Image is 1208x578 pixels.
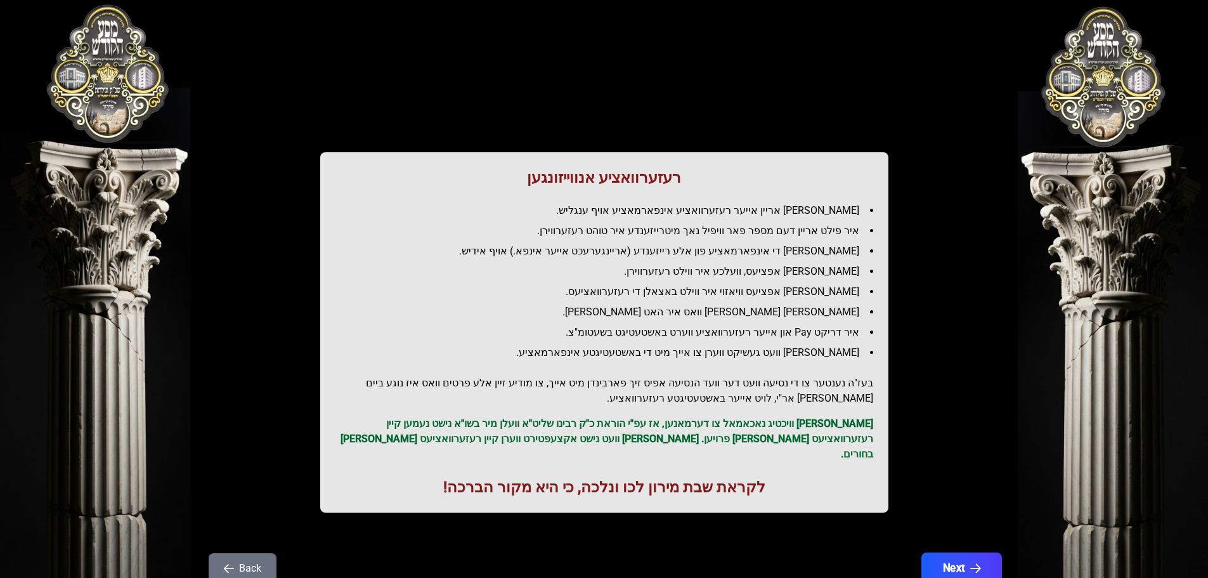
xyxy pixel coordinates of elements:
li: [PERSON_NAME] די אינפארמאציע פון אלע רייזענדע (אריינגערעכט אייער אינפא.) אויף אידיש. [346,244,873,259]
li: [PERSON_NAME] אפציעס, וועלכע איר ווילט רעזערווירן. [346,264,873,279]
li: איר פילט אריין דעם מספר פאר וויפיל נאך מיטרייזענדע איר טוהט רעזערווירן. [346,223,873,239]
li: [PERSON_NAME] וועט געשיקט ווערן צו אייך מיט די באשטעטיגטע אינפארמאציע. [346,345,873,360]
p: [PERSON_NAME] וויכטיג נאכאמאל צו דערמאנען, אז עפ"י הוראת כ"ק רבינו שליט"א וועלן מיר בשו"א נישט נע... [335,416,873,462]
li: [PERSON_NAME] אריין אייער רעזערוואציע אינפארמאציע אויף ענגליש. [346,203,873,218]
h2: בעז"ה נענטער צו די נסיעה וועט דער וועד הנסיעה אפיס זיך פארבינדן מיט אייך, צו מודיע זיין אלע פרטים... [335,376,873,406]
li: [PERSON_NAME] [PERSON_NAME] וואס איר האט [PERSON_NAME]. [346,305,873,320]
li: איר דריקט Pay און אייער רעזערוואציע ווערט באשטעטיגט בשעטומ"צ. [346,325,873,340]
h1: רעזערוואציע אנווייזונגען [335,167,873,188]
h1: לקראת שבת מירון לכו ונלכה, כי היא מקור הברכה! [335,477,873,497]
li: [PERSON_NAME] אפציעס וויאזוי איר ווילט באצאלן די רעזערוואציעס. [346,284,873,299]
